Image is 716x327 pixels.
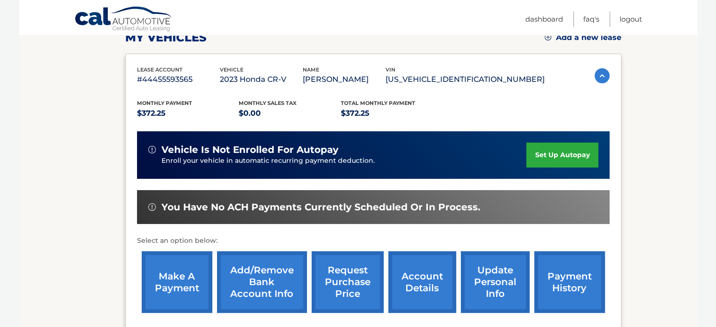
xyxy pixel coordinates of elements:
span: Monthly sales Tax [239,100,297,106]
p: [PERSON_NAME] [303,73,386,86]
a: make a payment [142,251,212,313]
img: alert-white.svg [148,146,156,153]
a: Logout [619,11,642,27]
p: [US_VEHICLE_IDENTIFICATION_NUMBER] [386,73,545,86]
img: alert-white.svg [148,203,156,211]
p: $372.25 [341,107,443,120]
p: 2023 Honda CR-V [220,73,303,86]
a: update personal info [461,251,530,313]
p: #44455593565 [137,73,220,86]
img: accordion-active.svg [595,68,610,83]
a: Dashboard [525,11,563,27]
span: vin [386,66,395,73]
a: Add/Remove bank account info [217,251,307,313]
img: add.svg [545,34,551,40]
span: name [303,66,319,73]
a: Add a new lease [545,33,621,42]
span: lease account [137,66,183,73]
p: Enroll your vehicle in automatic recurring payment deduction. [161,156,527,166]
a: account details [388,251,456,313]
a: FAQ's [583,11,599,27]
span: vehicle [220,66,243,73]
a: Cal Automotive [74,6,173,33]
p: Select an option below: [137,235,610,247]
span: Total Monthly Payment [341,100,415,106]
p: $0.00 [239,107,341,120]
a: payment history [534,251,605,313]
h2: my vehicles [125,31,207,45]
p: $372.25 [137,107,239,120]
span: You have no ACH payments currently scheduled or in process. [161,201,480,213]
span: vehicle is not enrolled for autopay [161,144,338,156]
span: Monthly Payment [137,100,192,106]
a: request purchase price [312,251,384,313]
a: set up autopay [526,143,598,167]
